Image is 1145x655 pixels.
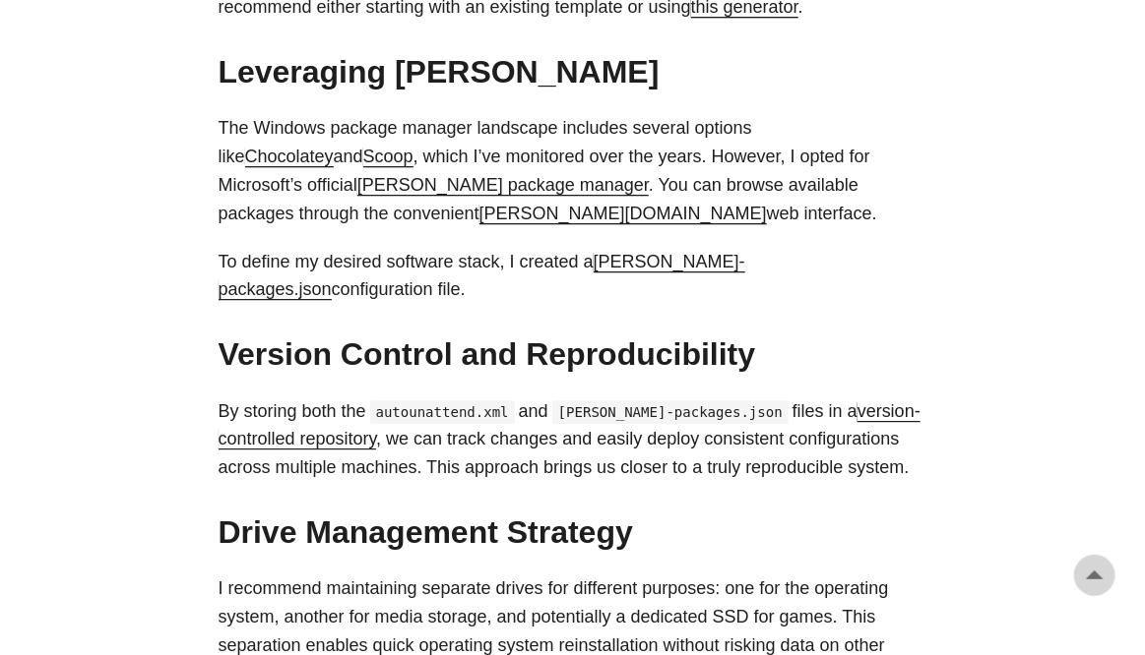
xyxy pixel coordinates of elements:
h2: Leveraging [PERSON_NAME] [219,53,927,90]
a: [PERSON_NAME] package manager [357,175,649,195]
p: To define my desired software stack, I created a configuration file. [219,248,927,305]
h2: Drive Management Strategy [219,513,927,551]
a: go to top [1074,555,1115,596]
a: Chocolatey [245,147,334,166]
p: The Windows package manager landscape includes several options like and , which I’ve monitored ov... [219,114,927,227]
code: [PERSON_NAME]-packages.json [552,400,789,424]
a: [PERSON_NAME]-packages.json [219,252,745,300]
h2: Version Control and Reproducibility [219,335,927,373]
p: By storing both the and files in a , we can track changes and easily deploy consistent configurat... [219,397,927,482]
code: autounattend.xml [370,400,515,424]
a: [PERSON_NAME][DOMAIN_NAME] [479,204,767,223]
a: Scoop [363,147,413,166]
